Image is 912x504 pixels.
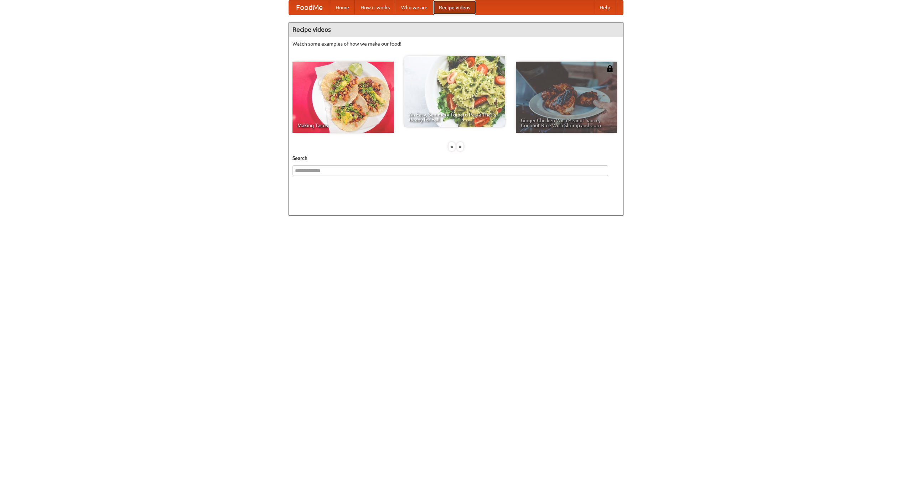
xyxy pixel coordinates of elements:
span: An Easy, Summery Tomato Pasta That's Ready for Fall [409,112,500,122]
a: Who we are [395,0,433,15]
a: Help [594,0,616,15]
a: An Easy, Summery Tomato Pasta That's Ready for Fall [404,56,505,127]
h5: Search [292,155,620,162]
div: » [457,142,463,151]
img: 483408.png [606,65,613,72]
a: Recipe videos [433,0,476,15]
a: Home [330,0,355,15]
a: FoodMe [289,0,330,15]
a: How it works [355,0,395,15]
a: Making Tacos [292,62,394,133]
h4: Recipe videos [289,22,623,37]
span: Making Tacos [297,123,389,128]
div: « [449,142,455,151]
p: Watch some examples of how we make our food! [292,40,620,47]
